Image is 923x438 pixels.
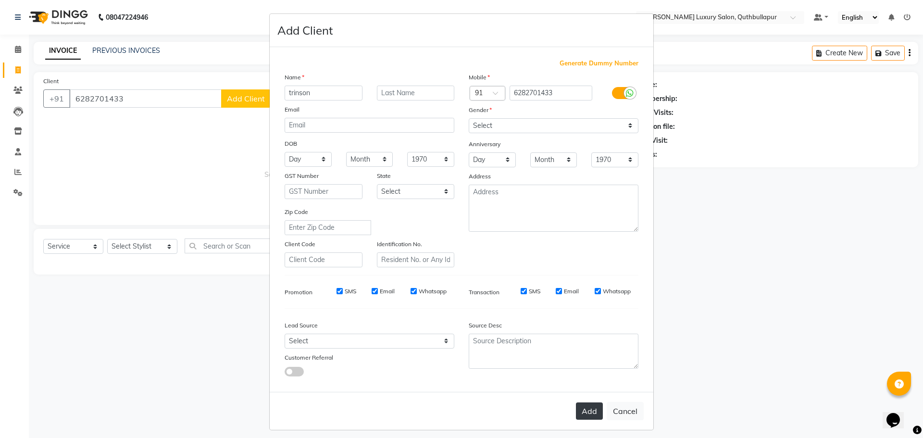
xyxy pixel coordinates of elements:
input: Mobile [510,86,593,100]
label: Email [380,287,395,296]
label: DOB [285,139,297,148]
label: Customer Referral [285,353,333,362]
label: Anniversary [469,140,500,149]
h4: Add Client [277,22,333,39]
label: Source Desc [469,321,502,330]
span: Generate Dummy Number [560,59,638,68]
label: Address [469,172,491,181]
label: Zip Code [285,208,308,216]
button: Add [576,402,603,420]
label: Promotion [285,288,312,297]
label: Name [285,73,304,82]
label: SMS [345,287,356,296]
label: SMS [529,287,540,296]
button: Cancel [607,402,644,420]
label: Gender [469,106,492,114]
input: GST Number [285,184,362,199]
label: Whatsapp [419,287,447,296]
label: Transaction [469,288,499,297]
label: Mobile [469,73,490,82]
label: Identification No. [377,240,422,249]
label: GST Number [285,172,319,180]
input: Last Name [377,86,455,100]
input: Enter Zip Code [285,220,371,235]
label: Whatsapp [603,287,631,296]
label: Email [285,105,299,114]
input: Client Code [285,252,362,267]
input: Resident No. or Any Id [377,252,455,267]
label: Lead Source [285,321,318,330]
label: Client Code [285,240,315,249]
label: Email [564,287,579,296]
label: State [377,172,391,180]
input: First Name [285,86,362,100]
input: Email [285,118,454,133]
iframe: chat widget [883,400,913,428]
